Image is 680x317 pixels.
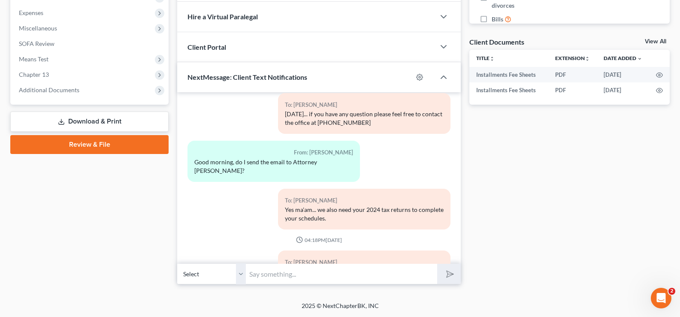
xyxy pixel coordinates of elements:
div: 2025 © NextChapterBK, INC [96,302,585,317]
span: Client Portal [187,43,226,51]
span: Expenses [19,9,43,16]
a: Titleunfold_more [476,55,495,61]
div: To: [PERSON_NAME] [285,257,444,267]
div: Good morning, do I send the email to Attorney [PERSON_NAME]? [194,158,353,175]
input: Say something... [246,263,437,284]
td: Installments Fee Sheets [469,82,548,98]
div: Yes ma'am... we also need your 2024 tax returns to complete your schedules. [285,205,444,223]
td: PDF [548,82,597,98]
span: NextMessage: Client Text Notifications [187,73,307,81]
div: [DATE]... if you have any question please feel free to contact the office at [PHONE_NUMBER] [285,110,444,127]
span: Chapter 13 [19,71,49,78]
span: SOFA Review [19,40,54,47]
td: Installments Fee Sheets [469,67,548,82]
td: [DATE] [597,67,649,82]
div: To: [PERSON_NAME] [285,100,444,110]
span: Additional Documents [19,86,79,94]
span: Miscellaneous [19,24,57,32]
a: Extensionunfold_more [555,55,590,61]
td: [DATE] [597,82,649,98]
a: Download & Print [10,112,169,132]
i: unfold_more [585,56,590,61]
span: Bills [492,15,503,24]
span: Hire a Virtual Paralegal [187,12,258,21]
span: 2 [668,288,675,295]
td: PDF [548,67,597,82]
div: To: [PERSON_NAME] [285,196,444,205]
div: 04:18PM[DATE] [187,236,450,244]
div: Client Documents [469,37,524,46]
i: expand_more [637,56,642,61]
i: unfold_more [490,56,495,61]
a: Date Added expand_more [604,55,642,61]
a: Review & File [10,135,169,154]
iframe: Intercom live chat [651,288,671,308]
span: Means Test [19,55,48,63]
a: SOFA Review [12,36,169,51]
a: View All [645,39,666,45]
div: From: [PERSON_NAME] [194,148,353,157]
